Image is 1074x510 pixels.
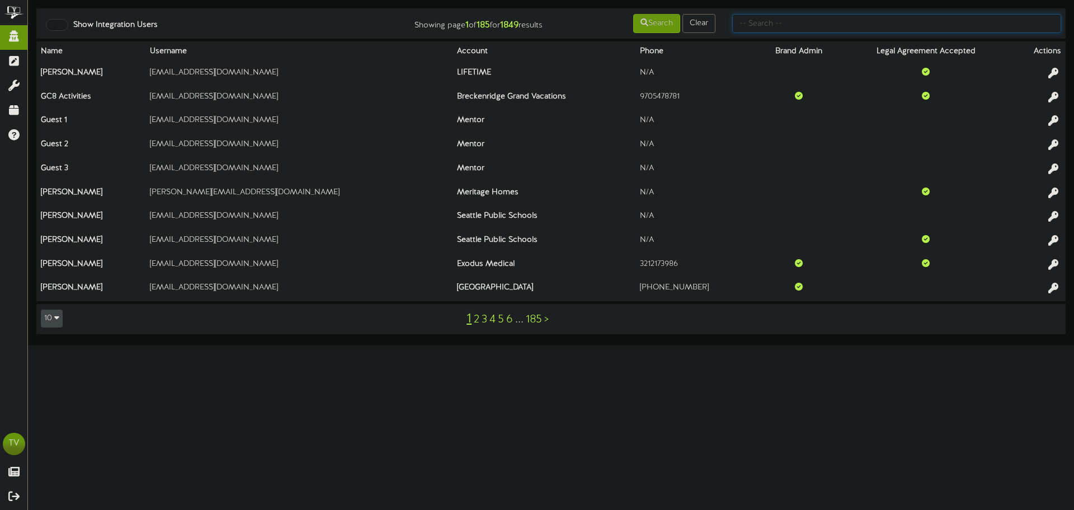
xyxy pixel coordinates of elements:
button: 10 [41,310,63,327]
label: Show Integration Users [65,20,158,31]
th: Username [145,41,453,62]
td: [EMAIL_ADDRESS][DOMAIN_NAME] [145,110,453,134]
th: LIFETIME [453,62,635,86]
td: [PERSON_NAME][EMAIL_ADDRESS][DOMAIN_NAME] [145,182,453,206]
td: [EMAIL_ADDRESS][DOMAIN_NAME] [145,62,453,86]
a: ... [515,314,524,326]
td: N/A [635,230,756,254]
a: 3 [482,314,487,326]
td: N/A [635,110,756,134]
th: Guest 3 [36,158,145,182]
th: Brand Admin [756,41,842,62]
div: TV [3,433,25,455]
div: Showing page of for results [378,13,551,32]
td: [EMAIL_ADDRESS][DOMAIN_NAME] [145,134,453,158]
td: [EMAIL_ADDRESS][DOMAIN_NAME] [145,278,453,301]
th: Account [453,41,635,62]
th: Phone [635,41,756,62]
a: 4 [489,314,496,326]
th: Seattle Public Schools [453,206,635,230]
th: Meritage Homes [453,182,635,206]
th: [PERSON_NAME] [36,206,145,230]
td: [EMAIL_ADDRESS][DOMAIN_NAME] [145,254,453,278]
strong: 1849 [500,20,519,30]
th: [GEOGRAPHIC_DATA] [453,278,635,301]
a: 2 [474,314,479,326]
a: 185 [526,314,542,326]
th: Name [36,41,145,62]
td: 9705478781 [635,86,756,110]
strong: 185 [477,20,490,30]
th: Mentor [453,110,635,134]
td: N/A [635,206,756,230]
td: [EMAIL_ADDRESS][DOMAIN_NAME] [145,158,453,182]
th: Guest 2 [36,134,145,158]
strong: 1 [465,20,469,30]
button: Search [633,14,680,33]
th: Mentor [453,158,635,182]
th: [PERSON_NAME] [36,62,145,86]
th: [PERSON_NAME] [36,230,145,254]
a: 5 [498,314,504,326]
td: N/A [635,134,756,158]
th: [PERSON_NAME] [36,278,145,301]
th: [PERSON_NAME] [36,254,145,278]
th: Mentor [453,134,635,158]
th: Guest 1 [36,110,145,134]
th: Seattle Public Schools [453,230,635,254]
td: 3212173986 [635,254,756,278]
td: N/A [635,158,756,182]
a: 1 [467,312,472,326]
a: > [544,314,549,326]
th: [PERSON_NAME] [36,182,145,206]
th: Actions [1009,41,1066,62]
td: [EMAIL_ADDRESS][DOMAIN_NAME] [145,230,453,254]
input: -- Search -- [732,14,1061,33]
th: Breckenridge Grand Vacations [453,86,635,110]
td: [EMAIL_ADDRESS][DOMAIN_NAME] [145,86,453,110]
td: [PHONE_NUMBER] [635,278,756,301]
td: N/A [635,62,756,86]
th: Legal Agreement Accepted [842,41,1010,62]
th: Exodus Medical [453,254,635,278]
th: GC8 Activities [36,86,145,110]
td: N/A [635,182,756,206]
a: 6 [506,314,513,326]
button: Clear [682,14,715,33]
td: [EMAIL_ADDRESS][DOMAIN_NAME] [145,206,453,230]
